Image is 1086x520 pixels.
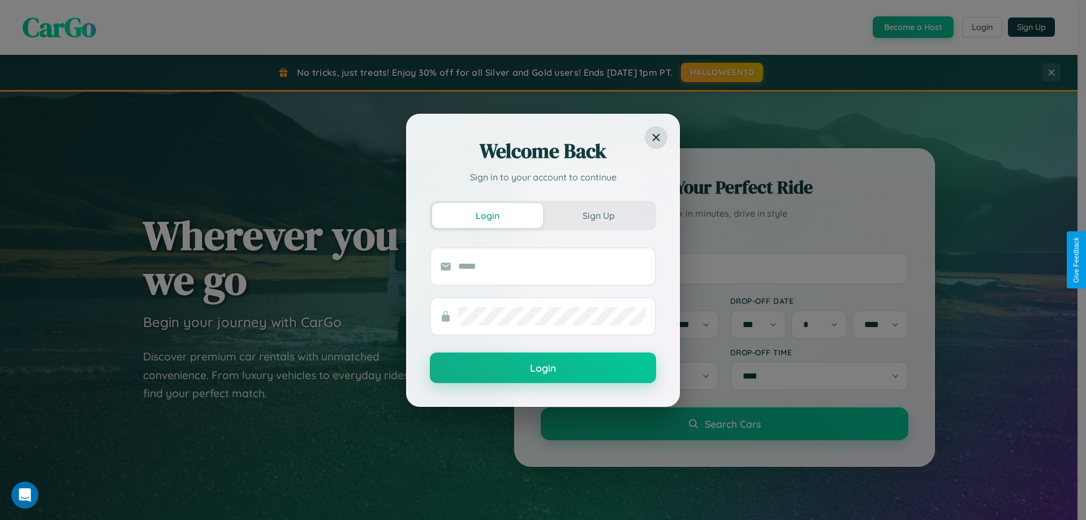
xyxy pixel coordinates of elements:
[430,353,656,383] button: Login
[543,203,654,228] button: Sign Up
[1072,237,1080,283] div: Give Feedback
[430,137,656,165] h2: Welcome Back
[430,170,656,184] p: Sign in to your account to continue
[432,203,543,228] button: Login
[11,482,38,509] iframe: Intercom live chat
